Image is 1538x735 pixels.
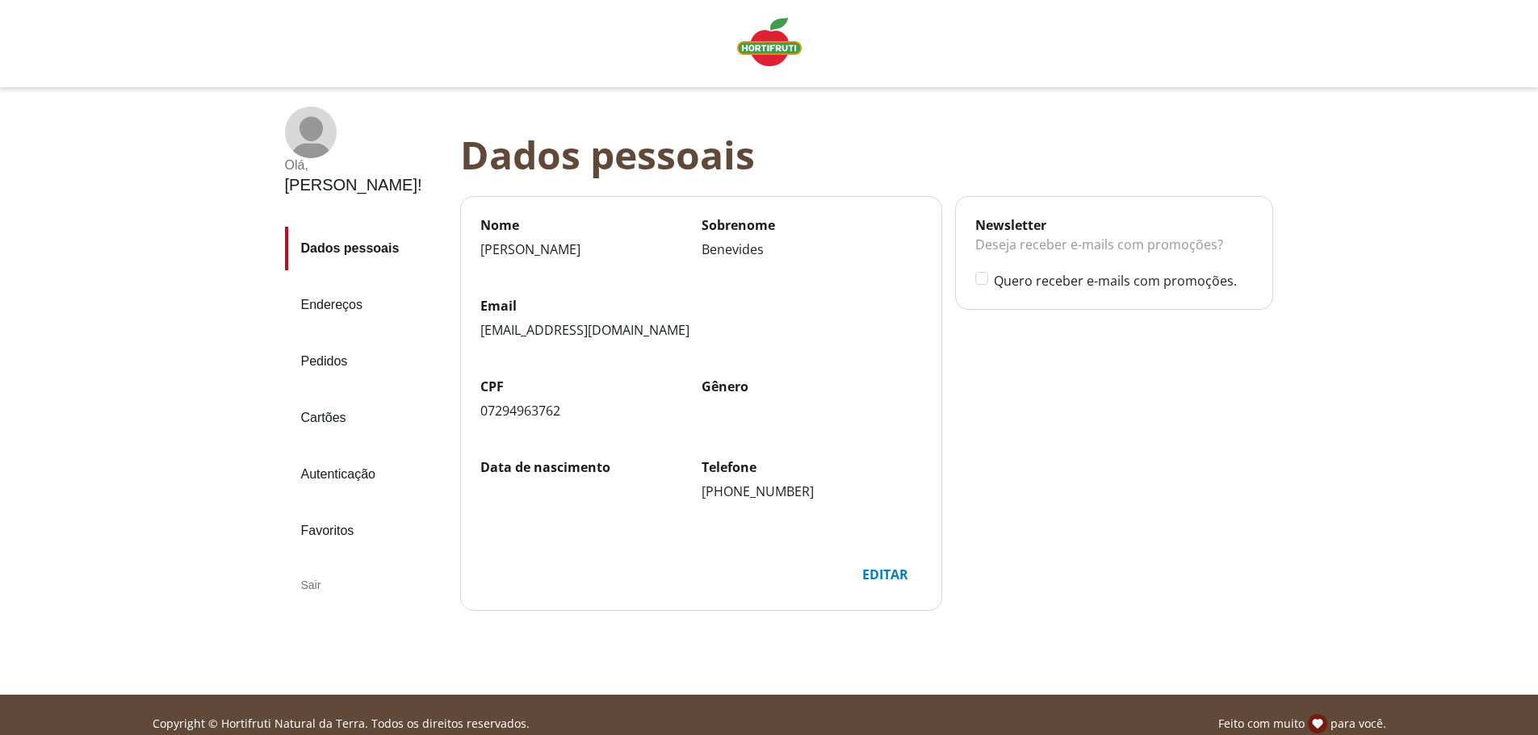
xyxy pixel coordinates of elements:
[285,158,422,173] div: Olá ,
[849,558,922,591] button: Editar
[849,559,921,590] div: Editar
[737,18,802,66] img: Logo
[702,482,923,500] div: [PHONE_NUMBER]
[702,378,923,395] label: Gênero
[1218,714,1386,733] p: Feito com muito para você.
[702,458,923,476] label: Telefone
[480,321,923,339] div: [EMAIL_ADDRESS][DOMAIN_NAME]
[285,176,422,194] div: [PERSON_NAME] !
[480,240,702,258] div: [PERSON_NAME]
[285,509,447,553] a: Favoritos
[285,566,447,604] div: Sair
[480,297,923,315] label: Email
[702,240,923,258] div: Benevides
[480,216,702,234] label: Nome
[285,227,447,270] a: Dados pessoais
[1308,714,1327,733] img: amor
[480,378,702,395] label: CPF
[975,216,1252,234] div: Newsletter
[6,714,1532,733] div: Linha de sessão
[731,11,808,76] a: Logo
[285,396,447,440] a: Cartões
[480,402,702,420] div: 07294963762
[285,453,447,496] a: Autenticação
[285,283,447,327] a: Endereços
[285,340,447,383] a: Pedidos
[975,234,1252,271] div: Deseja receber e-mails com promoções?
[153,716,530,732] p: Copyright © Hortifruti Natural da Terra. Todos os direitos reservados.
[480,458,702,476] label: Data de nascimento
[702,216,923,234] label: Sobrenome
[994,272,1252,290] label: Quero receber e-mails com promoções.
[460,132,1286,177] div: Dados pessoais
